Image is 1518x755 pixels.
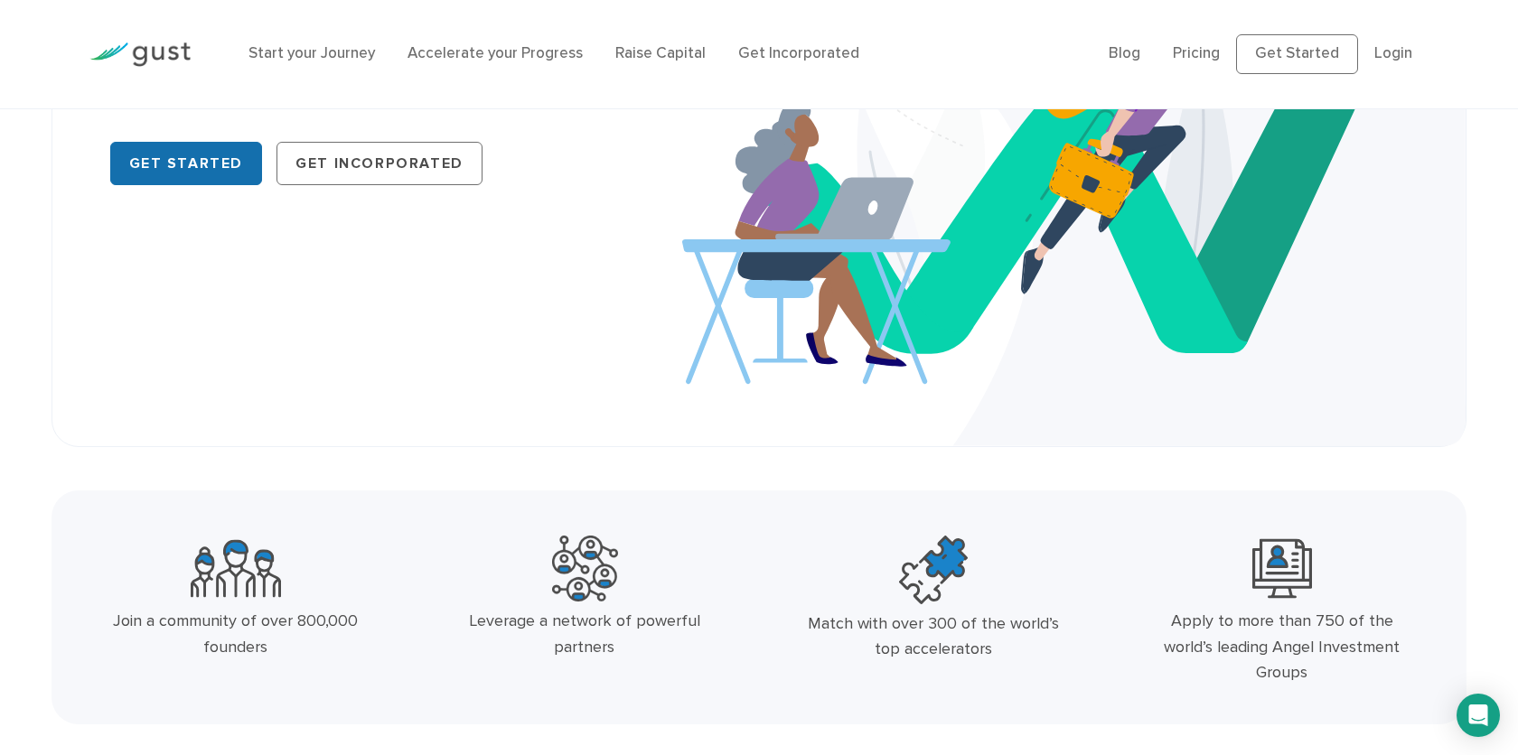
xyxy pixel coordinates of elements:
img: Powerful Partners [552,536,618,601]
div: Match with over 300 of the world’s top accelerators [805,611,1063,664]
a: Raise Capital [615,44,706,62]
img: Leading Angel Investment [1252,536,1312,601]
a: Get Incorporated [738,44,859,62]
a: Blog [1109,44,1140,62]
div: Open Intercom Messenger [1457,694,1500,737]
a: Accelerate your Progress [408,44,583,62]
a: Login [1374,44,1412,62]
img: Gust Logo [89,42,191,67]
a: Start your Journey [248,44,375,62]
img: Community Founders [191,536,281,601]
div: Leverage a network of powerful partners [456,609,714,661]
a: Pricing [1173,44,1220,62]
img: Top Accelerators [899,536,968,604]
a: Get Incorporated [276,142,483,185]
div: Apply to more than 750 of the world’s leading Angel Investment Groups [1154,609,1411,686]
div: Join a community of over 800,000 founders [108,609,365,661]
a: Get Started [1236,34,1358,74]
a: Get Started [110,142,263,185]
